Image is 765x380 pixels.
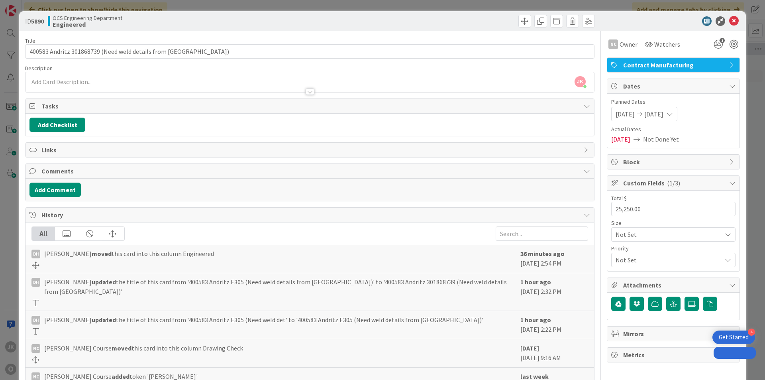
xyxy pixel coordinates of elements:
div: [DATE] 2:32 PM [520,277,588,307]
span: ( 1/3 ) [667,179,680,187]
span: Not Done Yet [643,134,679,144]
span: Comments [41,166,580,176]
b: updated [92,316,116,324]
button: Add Checklist [29,118,85,132]
span: Actual Dates [611,125,736,134]
div: DH [31,278,40,287]
input: type card name here... [25,44,594,59]
div: All [32,227,55,240]
label: Title [25,37,35,44]
span: Metrics [623,350,725,360]
span: Not Set [616,254,718,266]
b: 5890 [31,17,44,25]
div: NC [31,344,40,353]
div: 4 [748,329,755,336]
b: [DATE] [520,344,539,352]
b: moved [112,344,131,352]
b: Engineered [53,21,122,28]
span: Block [623,157,725,167]
div: Open Get Started checklist, remaining modules: 4 [712,331,755,344]
div: Size [611,220,736,226]
span: [PERSON_NAME] Course this card into this column Drawing Check [44,343,243,353]
span: Tasks [41,101,580,111]
span: [DATE] [611,134,630,144]
div: DH [31,250,40,258]
span: [DATE] [644,109,663,119]
b: 1 hour ago [520,278,551,286]
span: [DATE] [616,109,635,119]
div: NC [608,39,618,49]
b: 1 hour ago [520,316,551,324]
span: [PERSON_NAME] the title of this card from '400583 Andritz E305 (Need weld det' to '400583 Andritz... [44,315,483,325]
button: Add Comment [29,183,81,197]
div: [DATE] 2:54 PM [520,249,588,269]
span: Links [41,145,580,155]
input: Search... [496,226,588,241]
span: ID [25,16,44,26]
span: Not Set [616,229,718,240]
b: 36 minutes ago [520,250,565,258]
b: updated [92,278,116,286]
span: Attachments [623,280,725,290]
div: DH [31,316,40,325]
span: JK [575,76,586,87]
span: Description [25,65,53,72]
div: Priority [611,246,736,251]
span: 1 [720,38,725,43]
span: Contract Manufacturing [623,60,725,70]
div: Get Started [719,333,749,341]
span: [PERSON_NAME] the title of this card from '400583 Andritz E305 (Need weld details from [GEOGRAPHI... [44,277,516,296]
span: History [41,210,580,220]
span: Watchers [654,39,680,49]
span: [PERSON_NAME] this card into this column Engineered [44,249,214,258]
span: Dates [623,81,725,91]
span: Mirrors [623,329,725,339]
div: [DATE] 9:16 AM [520,343,588,363]
span: Planned Dates [611,98,736,106]
span: Custom Fields [623,178,725,188]
div: [DATE] 2:22 PM [520,315,588,335]
b: moved [92,250,112,258]
span: OCS Engineering Department [53,15,122,21]
span: Owner [620,39,637,49]
label: Total $ [611,195,627,202]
